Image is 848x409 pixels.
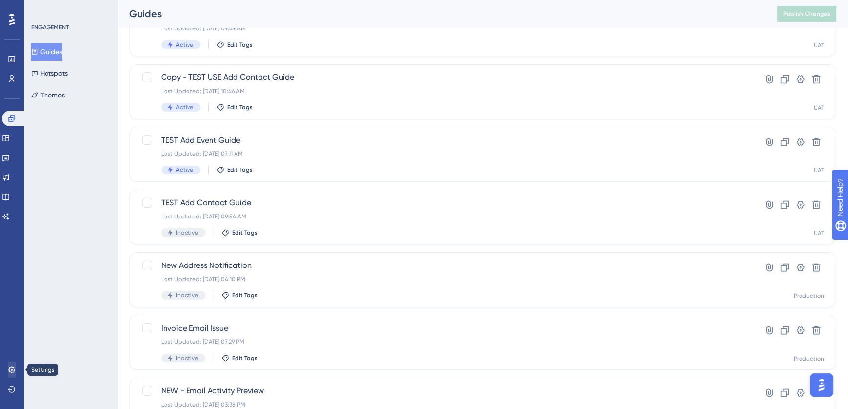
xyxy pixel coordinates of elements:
[227,103,253,111] span: Edit Tags
[161,275,726,283] div: Last Updated: [DATE] 04:10 PM
[216,103,253,111] button: Edit Tags
[814,167,824,174] div: UAT
[221,291,258,299] button: Edit Tags
[176,354,198,362] span: Inactive
[161,385,726,397] span: NEW - Email Activity Preview
[23,2,61,14] span: Need Help?
[161,322,726,334] span: Invoice Email Issue
[161,260,726,271] span: New Address Notification
[807,370,836,400] iframe: UserGuiding AI Assistant Launcher
[161,72,726,83] span: Copy - TEST USE Add Contact Guide
[161,401,726,409] div: Last Updated: [DATE] 03:38 PM
[176,229,198,237] span: Inactive
[129,7,753,21] div: Guides
[161,87,726,95] div: Last Updated: [DATE] 10:46 AM
[232,354,258,362] span: Edit Tags
[31,65,68,82] button: Hotspots
[176,41,193,48] span: Active
[31,24,69,31] div: ENGAGEMENT
[161,338,726,346] div: Last Updated: [DATE] 07:29 PM
[176,166,193,174] span: Active
[161,24,726,32] div: Last Updated: [DATE] 09:49 AM
[161,150,726,158] div: Last Updated: [DATE] 07:11 AM
[814,104,824,112] div: UAT
[814,229,824,237] div: UAT
[161,197,726,209] span: TEST Add Contact Guide
[31,86,65,104] button: Themes
[176,291,198,299] span: Inactive
[221,354,258,362] button: Edit Tags
[232,229,258,237] span: Edit Tags
[161,213,726,220] div: Last Updated: [DATE] 09:54 AM
[227,41,253,48] span: Edit Tags
[31,43,62,61] button: Guides
[216,166,253,174] button: Edit Tags
[794,355,824,362] div: Production
[161,134,726,146] span: TEST Add Event Guide
[814,41,824,49] div: UAT
[777,6,836,22] button: Publish Changes
[221,229,258,237] button: Edit Tags
[783,10,830,18] span: Publish Changes
[794,292,824,300] div: Production
[227,166,253,174] span: Edit Tags
[216,41,253,48] button: Edit Tags
[176,103,193,111] span: Active
[232,291,258,299] span: Edit Tags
